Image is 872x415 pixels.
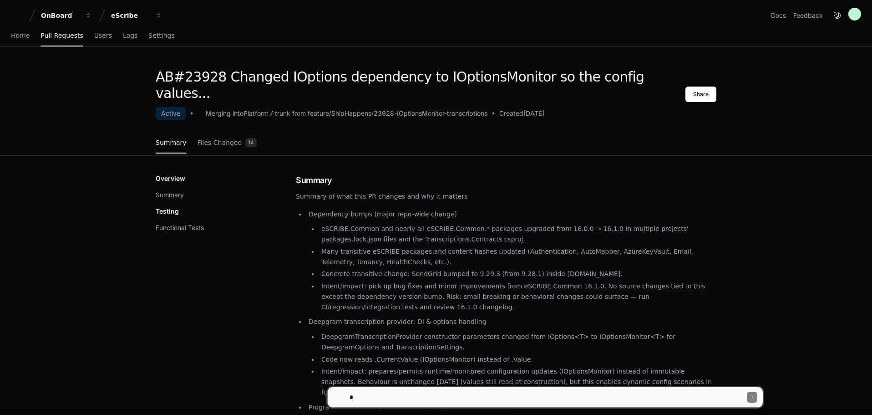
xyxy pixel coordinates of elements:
span: Pull Requests [41,33,83,38]
li: Code now reads .CurrentValue (IOptionsMonitor) instead of .Value. [319,354,716,365]
p: Testing [156,207,179,216]
div: eScribe [111,11,150,20]
li: Intent/impact: pick up bug fixes and minor improvements from eSCRIBE.Common 16.1.0. No source cha... [319,281,716,312]
span: Created [499,109,523,118]
button: eScribe [107,7,166,24]
div: Merging into [206,109,243,118]
span: [DATE] [523,109,544,118]
span: 14 [245,138,257,147]
span: Home [11,33,30,38]
span: Logs [123,33,137,38]
button: Share [685,87,716,102]
button: OnBoard [37,7,96,24]
a: Home [11,26,30,46]
button: Feedback [793,11,823,20]
div: Active [156,107,186,120]
a: Logs [123,26,137,46]
h1: AB#23928 Changed IOptions dependency to IOptionsMonitor so the config values... [156,69,685,102]
span: Users [94,33,112,38]
span: Summary [156,140,187,145]
div: Platform [243,109,269,118]
a: Docs [771,11,786,20]
button: Summary [156,190,184,200]
p: Program/startup configuration: move to typed monitored options [309,402,716,413]
h1: Summary [296,174,716,187]
button: Functional Tests [156,223,204,232]
div: trunk from feature/ShipHappens/23928-IOptionsMonitor-transcriptions [275,109,487,118]
p: Overview [156,174,185,183]
a: Pull Requests [41,26,83,46]
li: DeepgramTranscriptionProvider constructor parameters changed from IOptions<T> to IOptionsMonitor<... [319,332,716,353]
li: eSCRIBE.Common and nearly all eSCRIBE.Common.* packages upgraded from 16.0.0 → 16.1.0 in multiple... [319,224,716,245]
p: Dependency bumps (major repo-wide change) [309,209,716,220]
li: Concrete transitive change: SendGrid bumped to 9.29.3 (from 9.28.1) inside [DOMAIN_NAME]. [319,269,716,279]
a: Settings [148,26,174,46]
p: Summary of what this PR changes and why it matters [296,191,716,202]
span: Files Changed [198,140,242,145]
p: Deepgram transcription provider: DI & options handling [309,317,716,327]
div: OnBoard [41,11,80,20]
span: Settings [148,33,174,38]
li: Intent/impact: prepares/permits runtime/monitored configuration updates (IOptionsMonitor) instead... [319,366,716,397]
a: Users [94,26,112,46]
li: Many transitive eSCRIBE packages and content hashes updated (Authentication, AutoMapper, AzureKey... [319,246,716,267]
